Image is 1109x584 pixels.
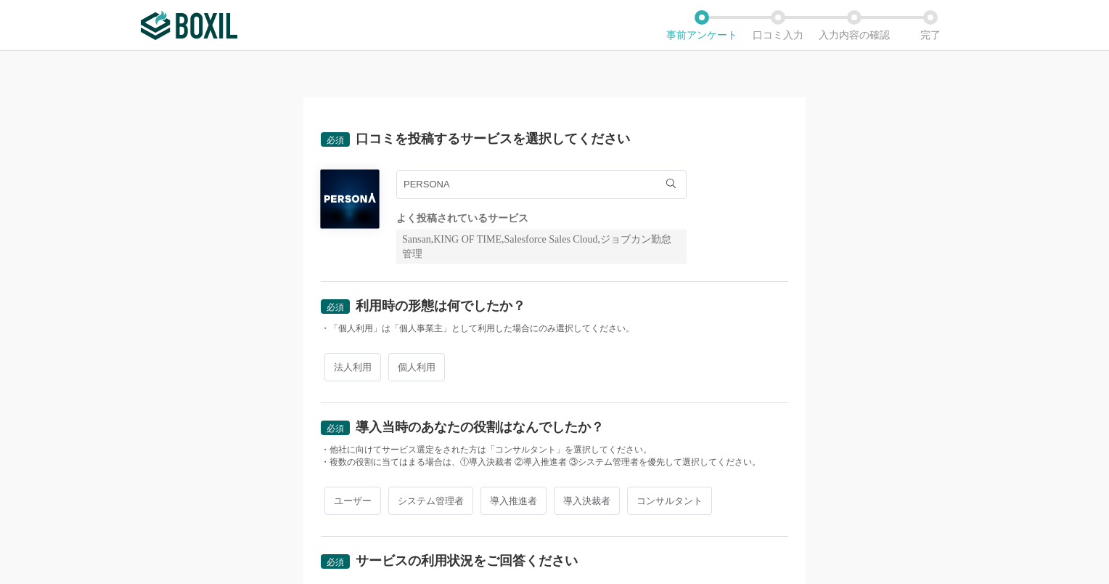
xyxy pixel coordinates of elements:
[554,487,620,515] span: 導入決裁者
[327,423,344,434] span: 必須
[396,230,687,264] div: Sansan,KING OF TIME,Salesforce Sales Cloud,ジョブカン勤怠管理
[327,135,344,145] span: 必須
[356,421,604,434] div: 導入当時のあなたの役割はなんでしたか？
[327,557,344,567] span: 必須
[388,487,473,515] span: システム管理者
[627,487,712,515] span: コンサルタント
[480,487,547,515] span: 導入推進者
[356,554,578,567] div: サービスの利用状況をご回答ください
[356,299,525,312] div: 利用時の形態は何でしたか？
[356,132,630,145] div: 口コミを投稿するサービスを選択してください
[740,10,816,41] li: 口コミ入力
[816,10,892,41] li: 入力内容の確認
[324,353,381,381] span: 法人利用
[327,302,344,312] span: 必須
[321,456,788,469] div: ・複数の役割に当てはまる場合は、①導入決裁者 ②導入推進者 ③システム管理者を優先して選択してください。
[892,10,968,41] li: 完了
[396,214,687,224] div: よく投稿されているサービス
[324,487,381,515] span: ユーザー
[388,353,445,381] span: 個人利用
[141,11,237,40] img: ボクシルSaaS_ロゴ
[396,170,687,199] input: サービス名で検索
[321,323,788,335] div: ・「個人利用」は「個人事業主」として利用した場合にのみ選択してください。
[321,444,788,456] div: ・他社に向けてサービス選定をされた方は「コンサルタント」を選択してください。
[663,10,740,41] li: 事前アンケート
